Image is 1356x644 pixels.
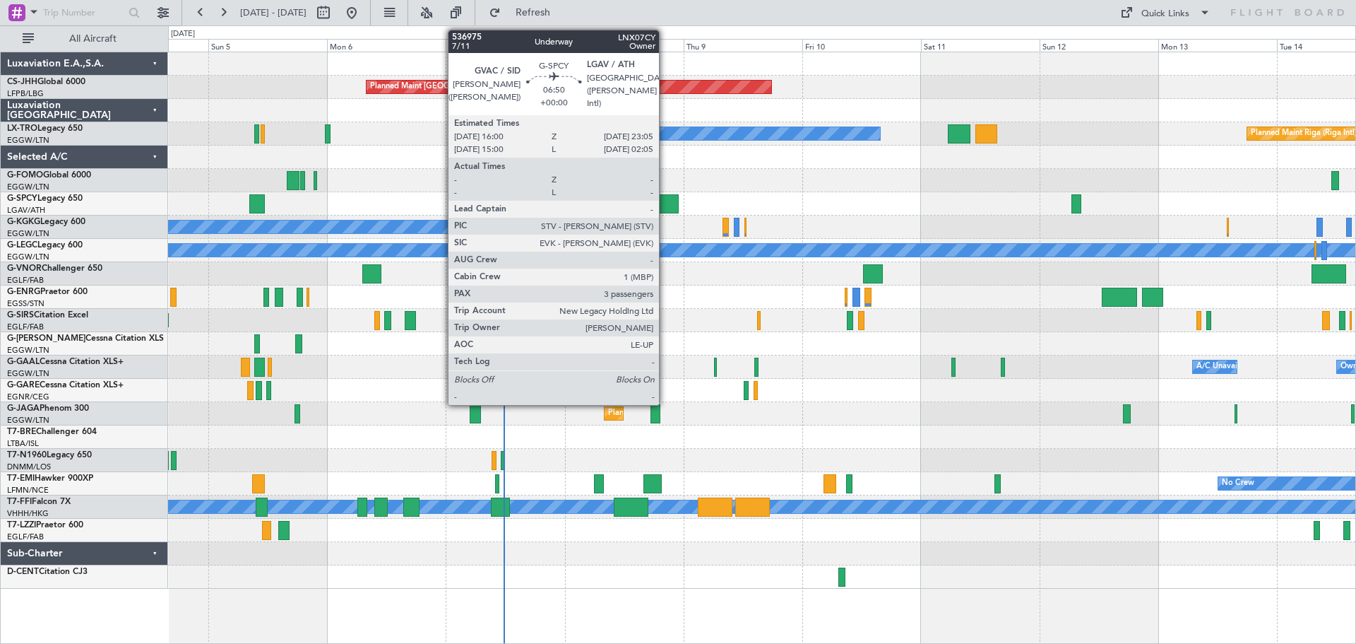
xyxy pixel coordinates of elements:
a: G-[PERSON_NAME]Cessna Citation XLS [7,334,164,343]
a: EGLF/FAB [7,532,44,542]
span: G-SPCY [7,194,37,203]
button: Quick Links [1113,1,1218,24]
a: G-LEGCLegacy 600 [7,241,83,250]
a: G-ENRGPraetor 600 [7,288,88,296]
div: Mon 6 [327,39,446,52]
a: LX-TROLegacy 650 [7,124,83,133]
a: EGGW/LTN [7,415,49,426]
a: G-VNORChallenger 650 [7,264,102,273]
a: EGGW/LTN [7,368,49,379]
div: Sun 12 [1040,39,1158,52]
div: Sun 5 [208,39,327,52]
span: D-CENT [7,568,39,576]
span: G-SIRS [7,311,34,320]
a: G-GAALCessna Citation XLS+ [7,358,124,366]
div: Planned Maint [GEOGRAPHIC_DATA] ([GEOGRAPHIC_DATA]) [370,76,593,98]
span: G-VNOR [7,264,42,273]
button: All Aircraft [16,28,153,50]
a: EGGW/LTN [7,228,49,239]
span: T7-BRE [7,428,36,436]
span: G-JAGA [7,404,40,413]
span: T7-N1960 [7,451,47,459]
div: Quick Links [1141,7,1189,21]
span: CS-JHH [7,78,37,86]
button: Refresh [482,1,567,24]
span: T7-LZZI [7,521,36,529]
span: Refresh [504,8,563,18]
div: Planned Maint [GEOGRAPHIC_DATA] ([GEOGRAPHIC_DATA]) [603,333,826,354]
a: CS-JHHGlobal 6000 [7,78,85,86]
a: T7-BREChallenger 604 [7,428,97,436]
a: EGGW/LTN [7,345,49,356]
a: G-KGKGLegacy 600 [7,218,85,226]
a: EGLF/FAB [7,322,44,332]
a: DNMM/LOS [7,462,51,472]
span: G-ENRG [7,288,40,296]
a: G-FOMOGlobal 6000 [7,171,91,180]
a: T7-N1960Legacy 650 [7,451,92,459]
a: LFPB/LBG [7,88,44,99]
a: G-SIRSCitation Excel [7,311,88,320]
span: G-LEGC [7,241,37,250]
a: EGSS/STN [7,298,44,309]
a: LGAV/ATH [7,205,45,216]
span: [DATE] - [DATE] [240,6,307,19]
span: LX-TRO [7,124,37,133]
a: G-SPCYLegacy 650 [7,194,83,203]
a: EGLF/FAB [7,275,44,286]
div: Thu 9 [684,39,802,52]
span: T7-EMI [7,474,35,483]
a: T7-FFIFalcon 7X [7,498,71,506]
a: EGGW/LTN [7,252,49,262]
span: G-KGKG [7,218,40,226]
div: Fri 10 [802,39,921,52]
span: G-GAAL [7,358,40,366]
div: A/C Unavailable [534,123,593,144]
a: T7-EMIHawker 900XP [7,474,93,483]
a: LFMN/NCE [7,485,49,496]
span: T7-FFI [7,498,32,506]
a: T7-LZZIPraetor 600 [7,521,83,529]
div: Wed 8 [565,39,684,52]
span: All Aircraft [37,34,149,44]
div: No Crew [1222,473,1254,494]
span: G-FOMO [7,171,43,180]
span: G-[PERSON_NAME] [7,334,85,343]
span: G-GARE [7,381,40,390]
a: VHHH/HKG [7,508,49,519]
div: A/C Unavailable [1196,356,1255,377]
div: Planned Maint [GEOGRAPHIC_DATA] ([GEOGRAPHIC_DATA]) [608,403,831,424]
a: EGGW/LTN [7,135,49,146]
a: EGNR/CEG [7,392,49,402]
a: G-JAGAPhenom 300 [7,404,89,413]
a: G-GARECessna Citation XLS+ [7,381,124,390]
a: EGGW/LTN [7,182,49,192]
a: LTBA/ISL [7,438,39,449]
input: Trip Number [43,2,124,23]
div: Mon 13 [1158,39,1277,52]
div: [DATE] [171,28,195,40]
a: D-CENTCitation CJ3 [7,568,88,576]
div: Sat 11 [921,39,1040,52]
div: Tue 7 [446,39,564,52]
